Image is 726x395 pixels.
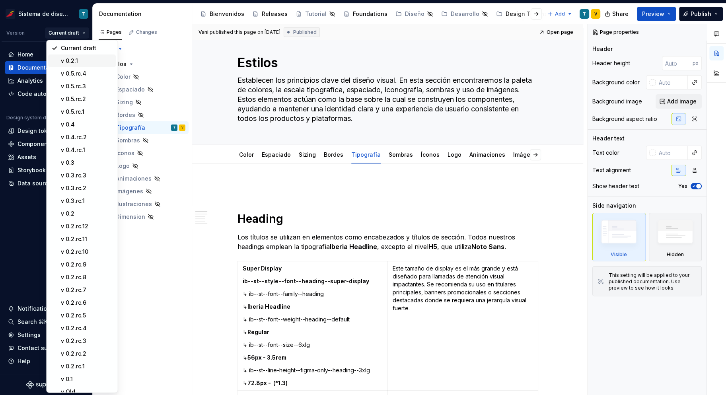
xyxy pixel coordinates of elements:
div: v 0.2.rc.7 [61,286,113,294]
div: v 0.5.rc.2 [61,95,113,103]
div: v 0.3.rc.1 [61,197,113,205]
div: v 0.2.rc.11 [61,235,113,243]
div: v 0.3.rc.3 [61,171,113,179]
div: v 0.2.rc.8 [61,273,113,281]
div: v 0.2.rc.4 [61,324,113,332]
div: v 0.2.rc.12 [61,222,113,230]
div: v 0.2.rc.5 [61,311,113,319]
div: v 0.4 [61,121,113,128]
div: v 0.1 [61,375,113,383]
div: Current draft [61,44,113,52]
div: v 0.2.rc.3 [61,337,113,345]
div: v 0.5.rc.1 [61,108,113,116]
div: v 0.2.rc.6 [61,299,113,307]
div: v 0.4.rc.2 [61,133,113,141]
div: v 0.2.rc.9 [61,261,113,269]
div: v 0.3 [61,159,113,167]
div: v 0.3.rc.2 [61,184,113,192]
div: v 0.2.rc.2 [61,350,113,358]
div: v 0.2.rc.10 [61,248,113,256]
div: v 0.2 [61,210,113,218]
div: v 0.4.rc.1 [61,146,113,154]
div: v 0.2.rc.1 [61,362,113,370]
div: v 0.5.rc.3 [61,82,113,90]
div: v 0.2.1 [61,57,113,65]
div: v 0.5.rc.4 [61,70,113,78]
